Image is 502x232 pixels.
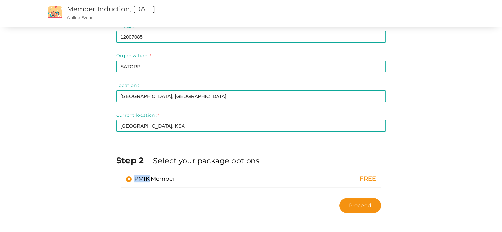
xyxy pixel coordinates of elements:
button: Proceed [339,198,381,213]
label: PMIK Member [126,175,175,182]
div: FREE [301,175,376,183]
label: Current location : [116,112,159,118]
p: Online Event [67,15,318,20]
label: Location : [116,82,139,89]
img: event2.png [48,6,62,18]
label: Step 2 [116,154,152,166]
label: Select your package options [153,155,259,166]
a: Member Induction, [DATE] [67,5,155,13]
label: Organization : [116,52,151,59]
span: Proceed [349,202,371,209]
